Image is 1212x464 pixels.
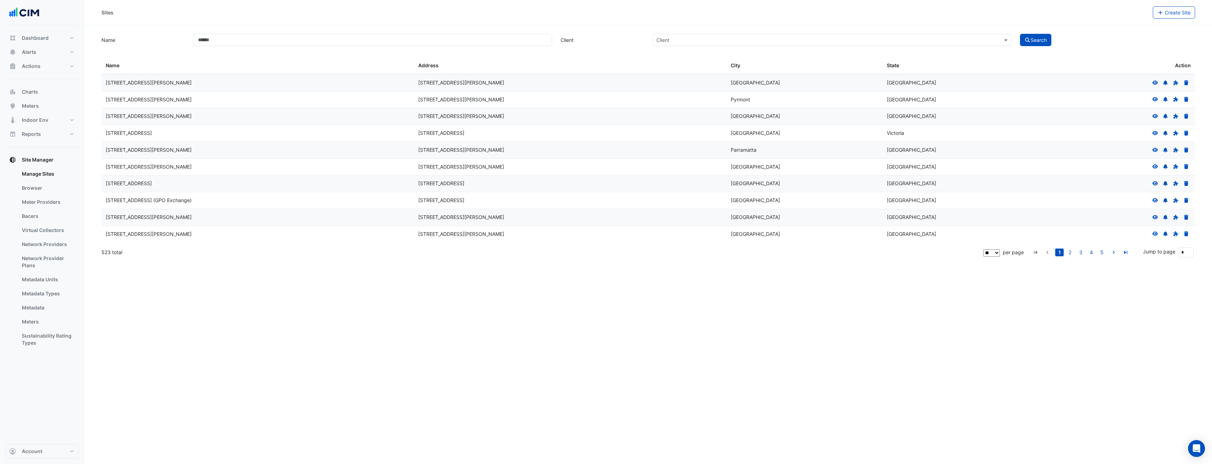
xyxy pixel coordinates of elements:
button: Meters [6,99,79,113]
a: go to last page [1121,249,1130,256]
a: Manage Sites [16,167,79,181]
div: [STREET_ADDRESS][PERSON_NAME] [418,146,722,154]
a: Delete Site [1183,96,1189,102]
div: [STREET_ADDRESS][PERSON_NAME] [106,163,410,171]
div: [GEOGRAPHIC_DATA] [887,146,1034,154]
a: 2 [1066,249,1074,256]
div: Open Intercom Messenger [1188,440,1205,457]
div: Parramatta [731,146,878,154]
button: Charts [6,85,79,99]
a: Virtual Collectors [16,223,79,237]
div: [STREET_ADDRESS][PERSON_NAME] [106,96,410,104]
a: Delete Site [1183,231,1189,237]
a: Delete Site [1183,130,1189,136]
a: 3 [1076,249,1085,256]
app-icon: Dashboard [9,35,16,42]
a: 5 [1097,249,1106,256]
img: Company Logo [8,6,40,20]
span: Address [418,62,439,68]
app-icon: Site Manager [9,156,16,163]
div: [GEOGRAPHIC_DATA] [731,180,878,188]
label: Client [556,34,648,46]
span: Account [22,448,42,455]
app-icon: Alerts [9,49,16,56]
li: page 5 [1096,249,1107,256]
span: Indoor Env [22,117,48,124]
div: [GEOGRAPHIC_DATA] [887,112,1034,120]
div: [GEOGRAPHIC_DATA] [887,196,1034,205]
app-icon: Meters [9,102,16,109]
a: Network Provider Plans [16,251,79,272]
div: [GEOGRAPHIC_DATA] [731,79,878,87]
div: [GEOGRAPHIC_DATA] [731,112,878,120]
li: page 4 [1086,249,1096,256]
div: Victoria [887,129,1034,137]
span: Actions [22,63,41,70]
div: [STREET_ADDRESS][PERSON_NAME] [418,79,722,87]
div: [GEOGRAPHIC_DATA] [731,213,878,221]
div: [STREET_ADDRESS] [106,129,410,137]
div: [GEOGRAPHIC_DATA] [887,230,1034,238]
a: 1 [1055,249,1064,256]
div: [STREET_ADDRESS] [418,129,722,137]
label: Name [97,34,189,46]
a: Metadata [16,301,79,315]
a: go to next page [1109,249,1118,256]
a: Delete Site [1183,113,1189,119]
span: City [731,62,740,68]
span: Charts [22,88,38,95]
a: go to previous page [1043,249,1052,256]
button: Actions [6,59,79,73]
div: [GEOGRAPHIC_DATA] [887,163,1034,171]
div: [STREET_ADDRESS][PERSON_NAME] [106,79,410,87]
span: Reports [22,131,41,138]
div: [STREET_ADDRESS] (GPO Exchange) [106,196,410,205]
a: Metadata Units [16,272,79,287]
a: Delete Site [1183,214,1189,220]
button: Account [6,444,79,458]
button: Alerts [6,45,79,59]
div: [STREET_ADDRESS][PERSON_NAME] [106,213,410,221]
a: Meter Providers [16,195,79,209]
div: Site Manager [6,167,79,353]
span: Site Manager [22,156,54,163]
a: Delete Site [1183,180,1189,186]
div: [STREET_ADDRESS][PERSON_NAME] [418,163,722,171]
span: Create Site [1165,10,1191,15]
li: page 3 [1075,249,1086,256]
div: [STREET_ADDRESS][PERSON_NAME] [418,112,722,120]
div: [STREET_ADDRESS][PERSON_NAME] [418,230,722,238]
span: Name [106,62,119,68]
span: per page [1003,249,1024,255]
a: Network Providers [16,237,79,251]
div: [STREET_ADDRESS][PERSON_NAME] [418,96,722,104]
app-icon: Actions [9,63,16,70]
div: [GEOGRAPHIC_DATA] [731,196,878,205]
div: Sites [101,9,113,16]
div: [GEOGRAPHIC_DATA] [887,96,1034,104]
div: [GEOGRAPHIC_DATA] [887,79,1034,87]
span: Action [1175,62,1191,70]
a: Delete Site [1183,164,1189,170]
a: 4 [1087,249,1095,256]
a: Meters [16,315,79,329]
div: [STREET_ADDRESS][PERSON_NAME] [106,146,410,154]
app-icon: Charts [9,88,16,95]
button: Site Manager [6,153,79,167]
div: [GEOGRAPHIC_DATA] [731,230,878,238]
li: page 1 [1054,249,1065,256]
app-icon: Indoor Env [9,117,16,124]
button: Dashboard [6,31,79,45]
a: Bacers [16,209,79,223]
div: [GEOGRAPHIC_DATA] [731,163,878,171]
div: [STREET_ADDRESS] [418,196,722,205]
div: [STREET_ADDRESS] [418,180,722,188]
a: Browser [16,181,79,195]
div: [STREET_ADDRESS][PERSON_NAME] [418,213,722,221]
a: Metadata Types [16,287,79,301]
label: Jump to page [1143,248,1175,255]
a: go to first page [1031,249,1040,256]
span: Alerts [22,49,36,56]
li: page 2 [1065,249,1075,256]
div: Pyrmont [731,96,878,104]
